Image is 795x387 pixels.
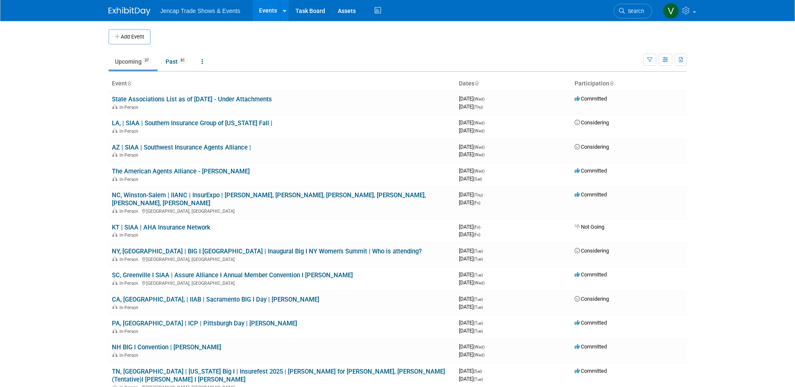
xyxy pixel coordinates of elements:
[459,304,483,310] span: [DATE]
[459,279,484,286] span: [DATE]
[486,144,487,150] span: -
[459,175,482,182] span: [DATE]
[119,232,141,238] span: In-Person
[474,257,483,261] span: (Tue)
[459,127,484,134] span: [DATE]
[459,199,480,206] span: [DATE]
[112,191,426,207] a: NC, Winston-Salem | IIANC | InsurExpo | [PERSON_NAME], [PERSON_NAME], [PERSON_NAME], [PERSON_NAME...
[575,271,607,278] span: Committed
[484,248,485,254] span: -
[474,377,483,382] span: (Tue)
[459,144,487,150] span: [DATE]
[482,224,483,230] span: -
[112,296,319,303] a: CA, [GEOGRAPHIC_DATA], | IIAB | Sacramento BIG I Day | [PERSON_NAME]
[614,4,652,18] a: Search
[459,231,480,237] span: [DATE]
[474,225,480,230] span: (Fri)
[474,169,484,173] span: (Wed)
[459,103,483,110] span: [DATE]
[474,97,484,101] span: (Wed)
[109,7,150,15] img: ExhibitDay
[474,345,484,349] span: (Wed)
[159,54,194,70] a: Past81
[112,209,117,213] img: In-Person Event
[459,168,487,174] span: [DATE]
[474,297,483,302] span: (Tue)
[178,57,187,64] span: 81
[112,248,422,255] a: NY, [GEOGRAPHIC_DATA] | BIG I [GEOGRAPHIC_DATA] | Inaugural Big I NY Women's Summit | Who is atte...
[112,320,297,327] a: PA, [GEOGRAPHIC_DATA] | ICP | Pittsburgh Day | [PERSON_NAME]
[459,151,484,157] span: [DATE]
[625,8,644,14] span: Search
[474,145,484,150] span: (Wed)
[575,224,604,230] span: Not Going
[112,281,117,285] img: In-Person Event
[474,129,484,133] span: (Wed)
[459,248,485,254] span: [DATE]
[474,369,482,374] span: (Sat)
[127,80,131,87] a: Sort by Event Name
[474,152,484,157] span: (Wed)
[459,328,483,334] span: [DATE]
[161,8,241,14] span: Jencap Trade Shows & Events
[474,193,483,197] span: (Thu)
[575,320,607,326] span: Committed
[456,77,571,91] th: Dates
[575,168,607,174] span: Committed
[459,95,487,102] span: [DATE]
[119,152,141,158] span: In-Person
[112,119,272,127] a: LA, | SIAA | Southern Insurance Group of [US_STATE] Fall |
[486,95,487,102] span: -
[474,249,483,253] span: (Tue)
[119,305,141,310] span: In-Person
[484,271,485,278] span: -
[474,353,484,357] span: (Wed)
[575,343,607,350] span: Committed
[474,201,480,205] span: (Fri)
[459,376,483,382] span: [DATE]
[112,177,117,181] img: In-Person Event
[112,305,117,309] img: In-Person Event
[112,255,452,262] div: [GEOGRAPHIC_DATA], [GEOGRAPHIC_DATA]
[119,329,141,334] span: In-Person
[112,232,117,237] img: In-Person Event
[575,95,607,102] span: Committed
[474,177,482,181] span: (Sat)
[486,168,487,174] span: -
[486,343,487,350] span: -
[112,207,452,214] div: [GEOGRAPHIC_DATA], [GEOGRAPHIC_DATA]
[112,271,353,279] a: SC, Greenville I SIAA | Assure Alliance I Annual Member Convention I [PERSON_NAME]
[112,279,452,286] div: [GEOGRAPHIC_DATA], [GEOGRAPHIC_DATA]
[119,257,141,262] span: In-Person
[459,368,484,374] span: [DATE]
[459,255,483,262] span: [DATE]
[571,77,687,91] th: Participation
[112,105,117,109] img: In-Person Event
[474,281,484,285] span: (Wed)
[112,257,117,261] img: In-Person Event
[109,77,456,91] th: Event
[474,329,483,333] span: (Tue)
[474,305,483,310] span: (Tue)
[459,271,485,278] span: [DATE]
[119,105,141,110] span: In-Person
[474,80,479,87] a: Sort by Start Date
[484,296,485,302] span: -
[112,329,117,333] img: In-Person Event
[459,224,483,230] span: [DATE]
[119,281,141,286] span: In-Person
[119,209,141,214] span: In-Person
[575,119,609,126] span: Considering
[459,351,484,358] span: [DATE]
[112,144,251,151] a: AZ | SIAA | Southwest Insurance Agents Alliance |
[486,119,487,126] span: -
[484,191,485,198] span: -
[119,129,141,134] span: In-Person
[142,57,151,64] span: 37
[112,168,250,175] a: The American Agents Alliance - [PERSON_NAME]
[112,152,117,157] img: In-Person Event
[112,353,117,357] img: In-Person Event
[483,368,484,374] span: -
[609,80,614,87] a: Sort by Participation Type
[459,191,485,198] span: [DATE]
